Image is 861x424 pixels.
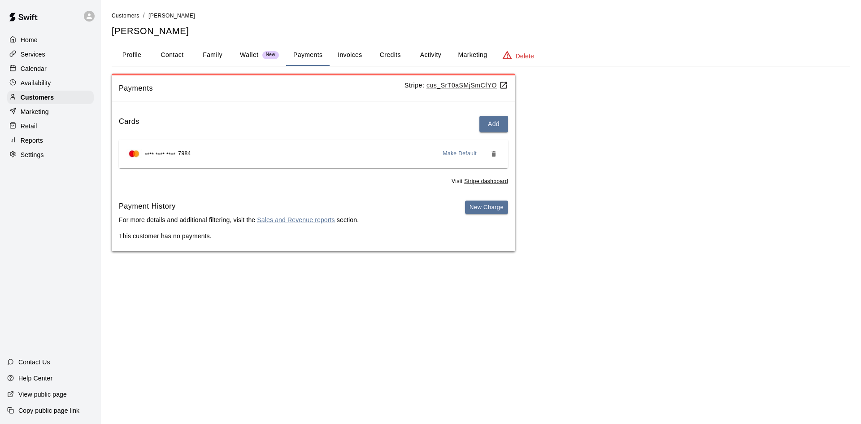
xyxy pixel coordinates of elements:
button: Family [192,44,233,66]
p: Retail [21,122,37,131]
nav: breadcrumb [112,11,850,21]
p: Reports [21,136,43,145]
button: Remove [487,147,501,161]
a: Customers [7,91,94,104]
span: Visit [452,177,508,186]
button: Marketing [451,44,494,66]
p: Availability [21,79,51,87]
button: Payments [286,44,330,66]
div: basic tabs example [112,44,850,66]
button: Contact [152,44,192,66]
a: cus_SrT0aSMjSmCfYO [426,82,508,89]
button: New Charge [465,201,508,214]
button: Activity [410,44,451,66]
a: Reports [7,134,94,147]
a: Home [7,33,94,47]
button: Invoices [330,44,370,66]
button: Credits [370,44,410,66]
span: 7984 [178,149,191,158]
button: Add [479,116,508,132]
button: Profile [112,44,152,66]
p: Copy public page link [18,406,79,415]
p: Marketing [21,107,49,116]
h6: Cards [119,116,139,132]
a: Settings [7,148,94,162]
span: Customers [112,13,139,19]
span: New [262,52,279,58]
p: Services [21,50,45,59]
p: Delete [516,52,534,61]
p: Calendar [21,64,47,73]
button: Make Default [439,147,481,161]
a: Marketing [7,105,94,118]
p: For more details and additional filtering, visit the section. [119,215,359,224]
a: Services [7,48,94,61]
a: Stripe dashboard [464,178,508,184]
p: View public page [18,390,67,399]
a: Customers [112,12,139,19]
p: Help Center [18,374,52,383]
span: Make Default [443,149,477,158]
span: Payments [119,83,404,94]
img: Credit card brand logo [126,149,142,158]
p: This customer has no payments. [119,232,508,240]
a: Availability [7,76,94,90]
a: Sales and Revenue reports [257,216,335,223]
h6: Payment History [119,201,359,212]
li: / [143,11,145,20]
h5: [PERSON_NAME] [112,25,850,37]
p: Stripe: [404,81,508,90]
p: Home [21,35,38,44]
span: [PERSON_NAME] [148,13,195,19]
p: Contact Us [18,358,50,367]
a: Calendar [7,62,94,75]
p: Customers [21,93,54,102]
p: Wallet [240,50,259,60]
a: Retail [7,119,94,133]
p: Settings [21,150,44,159]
